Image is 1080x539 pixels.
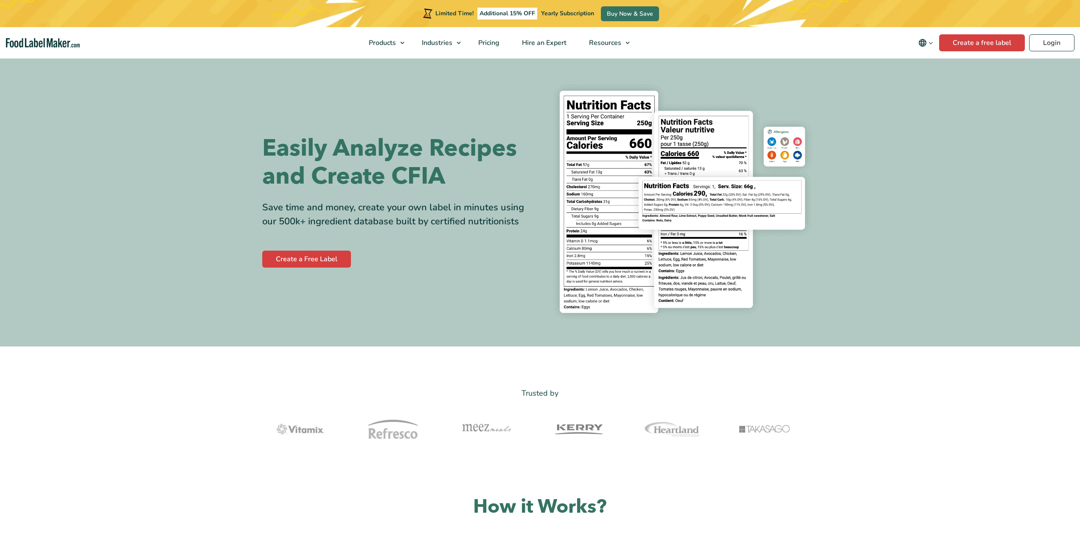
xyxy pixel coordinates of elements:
[601,6,659,21] a: Buy Now & Save
[467,27,509,59] a: Pricing
[411,27,465,59] a: Industries
[519,38,567,47] span: Hire an Expert
[541,9,594,17] span: Yearly Subscription
[262,251,351,268] a: Create a Free Label
[262,201,534,229] div: Save time and money, create your own label in minutes using our 500k+ ingredient database built b...
[358,27,409,59] a: Products
[477,8,537,20] span: Additional 15% OFF
[578,27,634,59] a: Resources
[262,134,534,190] h1: Easily Analyze Recipes and Create CFIA
[6,38,80,48] a: Food Label Maker homepage
[366,38,397,47] span: Products
[912,34,939,51] button: Change language
[511,27,576,59] a: Hire an Expert
[262,387,818,399] p: Trusted by
[435,9,474,17] span: Limited Time!
[262,494,818,519] h2: How it Works?
[586,38,622,47] span: Resources
[1029,34,1074,51] a: Login
[419,38,453,47] span: Industries
[476,38,500,47] span: Pricing
[939,34,1025,51] a: Create a free label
